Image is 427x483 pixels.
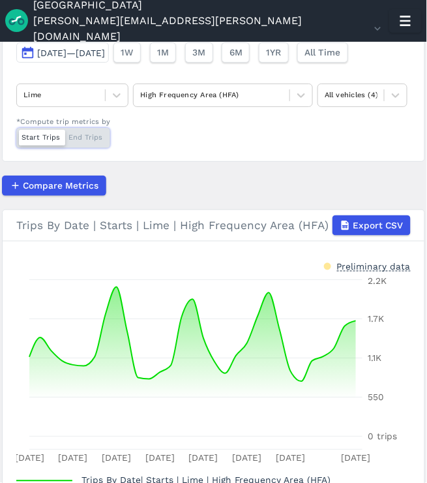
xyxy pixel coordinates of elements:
button: 1YR [259,42,289,63]
span: Export CSV [353,219,404,232]
tspan: [DATE] [233,453,262,463]
div: Preliminary data [337,260,411,272]
button: Export CSV [332,215,411,236]
tspan: 1.1K [368,353,381,364]
button: 3M [185,42,213,63]
span: 6M [229,46,243,59]
span: 1W [121,46,134,59]
tspan: 1.7K [368,314,384,324]
span: All Time [305,46,341,59]
tspan: [DATE] [189,453,218,463]
tspan: [DATE] [58,453,87,463]
button: [PERSON_NAME][EMAIL_ADDRESS][PERSON_NAME][DOMAIN_NAME] [33,13,384,44]
button: 1M [150,42,177,63]
span: Compare Metrics [23,179,98,193]
button: Compare Metrics [2,176,106,196]
div: Trips By Date | Starts | Lime | High Frequency Area (HFA) [16,215,411,236]
tspan: 550 [368,392,384,403]
tspan: [DATE] [145,453,175,463]
span: 3M [192,46,205,59]
tspan: [DATE] [276,453,305,463]
tspan: 2.2K [368,276,387,287]
span: 1YR [266,46,281,59]
span: [DATE]—[DATE] [37,48,105,58]
button: 6M [222,42,250,63]
tspan: [DATE] [102,453,131,463]
button: 1W [113,42,141,63]
div: *Compute trip metrics by [16,117,110,128]
tspan: [DATE] [15,453,44,463]
tspan: 0 trips [368,431,398,442]
button: [DATE]—[DATE] [16,42,109,63]
span: 1M [157,46,169,59]
img: Ride Report [5,9,33,32]
tspan: [DATE] [342,453,371,463]
button: All Time [297,42,348,63]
